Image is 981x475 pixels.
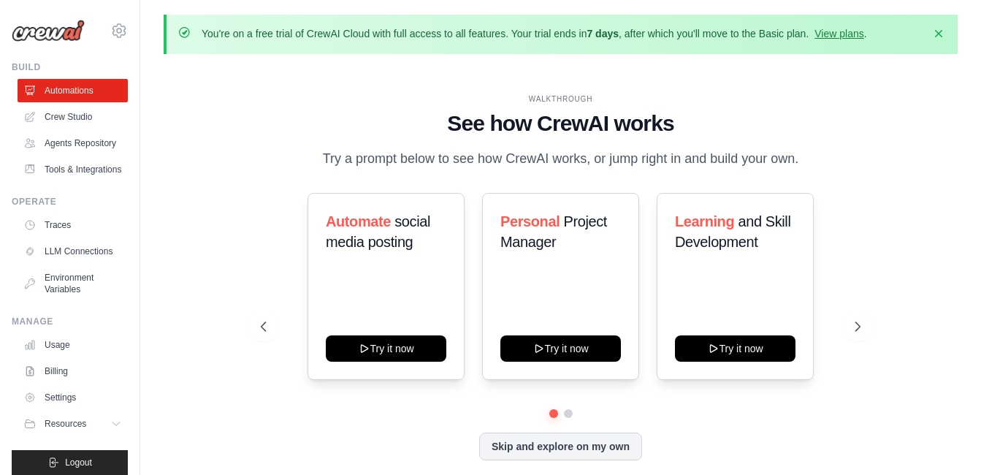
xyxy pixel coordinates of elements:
span: Project Manager [500,213,607,250]
strong: 7 days [587,28,619,39]
a: Traces [18,213,128,237]
div: WALKTHROUGH [261,94,861,104]
button: Resources [18,412,128,436]
img: Logo [12,20,85,42]
a: Tools & Integrations [18,158,128,181]
span: social media posting [326,213,430,250]
span: Automate [326,213,391,229]
div: Manage [12,316,128,327]
p: You're on a free trial of CrewAI Cloud with full access to all features. Your trial ends in , aft... [202,26,867,41]
a: View plans [814,28,863,39]
button: Logout [12,450,128,475]
span: Logout [65,457,92,468]
a: Billing [18,360,128,383]
p: Try a prompt below to see how CrewAI works, or jump right in and build your own. [316,148,806,170]
h1: See how CrewAI works [261,110,861,137]
span: Personal [500,213,560,229]
span: Learning [675,213,734,229]
a: Environment Variables [18,266,128,301]
a: Agents Repository [18,132,128,155]
div: Build [12,61,128,73]
a: LLM Connections [18,240,128,263]
a: Automations [18,79,128,102]
a: Crew Studio [18,105,128,129]
button: Skip and explore on my own [479,433,642,460]
button: Try it now [675,335,795,362]
span: Resources [45,418,86,430]
button: Try it now [326,335,446,362]
button: Try it now [500,335,621,362]
a: Settings [18,386,128,409]
div: Operate [12,196,128,208]
a: Usage [18,333,128,357]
